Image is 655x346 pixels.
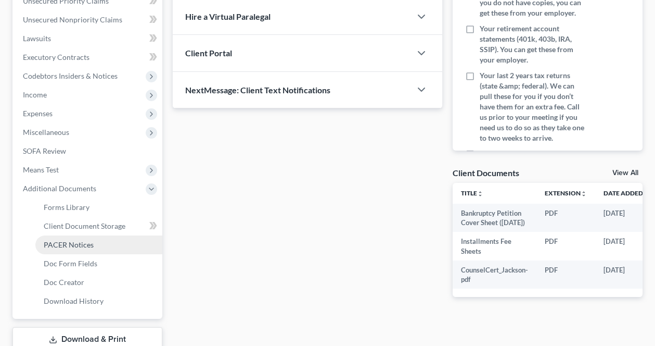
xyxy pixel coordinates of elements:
span: NextMessage: Client Text Notifications [185,85,330,95]
span: Forms Library [44,203,89,212]
span: Means Test [23,165,59,174]
a: Download History [35,292,162,311]
a: Titleunfold_more [461,189,483,197]
span: Credit counseling certificate. You must complete it before filing. Call [PHONE_NUMBER]. Call us i... [480,149,586,211]
a: SOFA Review [15,142,162,160]
a: Doc Form Fields [35,254,162,273]
td: PDF [536,204,595,232]
span: Doc Creator [44,278,84,287]
a: Doc Creator [35,273,162,292]
a: Client Document Storage [35,217,162,236]
td: Bankruptcy Petition Cover Sheet ([DATE]) [453,204,536,232]
span: Executory Contracts [23,53,89,61]
span: Client Document Storage [44,221,125,230]
td: CounselCert_Jackson-pdf [453,261,536,289]
a: Forms Library [35,198,162,217]
span: Expenses [23,109,53,118]
span: Additional Documents [23,184,96,193]
span: Your last 2 years tax returns (state &amp; federal). We can pull these for you if you don’t have ... [480,70,586,143]
span: Codebtors Insiders & Notices [23,71,118,80]
a: Date Added expand_more [603,189,650,197]
span: PACER Notices [44,240,94,249]
span: Income [23,90,47,99]
span: Lawsuits [23,34,51,43]
span: Your retirement account statements (401k, 403b, IRA, SSIP). You can get these from your employer. [480,23,586,65]
div: Client Documents [453,167,519,178]
a: PACER Notices [35,236,162,254]
span: Download History [44,296,104,305]
span: SOFA Review [23,146,66,155]
a: Executory Contracts [15,48,162,67]
a: Lawsuits [15,29,162,48]
a: Unsecured Nonpriority Claims [15,10,162,29]
td: PDF [536,232,595,261]
span: Unsecured Nonpriority Claims [23,15,122,24]
td: Installments Fee Sheets [453,232,536,261]
td: PDF [536,261,595,289]
i: unfold_more [581,191,587,197]
i: unfold_more [477,191,483,197]
a: View All [612,169,638,177]
a: Extensionunfold_more [545,189,587,197]
span: Doc Form Fields [44,259,97,268]
span: Miscellaneous [23,128,69,137]
span: Hire a Virtual Paralegal [185,11,271,21]
span: Client Portal [185,48,232,58]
